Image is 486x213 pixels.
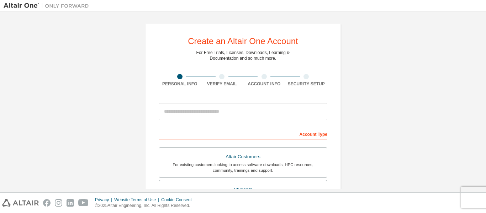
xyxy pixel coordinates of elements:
div: Personal Info [159,81,201,87]
img: linkedin.svg [67,199,74,207]
div: For existing customers looking to access software downloads, HPC resources, community, trainings ... [163,162,323,173]
div: Account Info [243,81,285,87]
p: © 2025 Altair Engineering, Inc. All Rights Reserved. [95,203,196,209]
div: Website Terms of Use [114,197,161,203]
img: altair_logo.svg [2,199,39,207]
div: Students [163,185,323,195]
div: Privacy [95,197,114,203]
img: instagram.svg [55,199,62,207]
div: Create an Altair One Account [188,37,298,46]
img: facebook.svg [43,199,51,207]
img: Altair One [4,2,93,9]
div: Security Setup [285,81,328,87]
div: Verify Email [201,81,243,87]
div: For Free Trials, Licenses, Downloads, Learning & Documentation and so much more. [196,50,290,61]
div: Account Type [159,128,327,139]
div: Altair Customers [163,152,323,162]
div: Cookie Consent [161,197,196,203]
img: youtube.svg [78,199,89,207]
